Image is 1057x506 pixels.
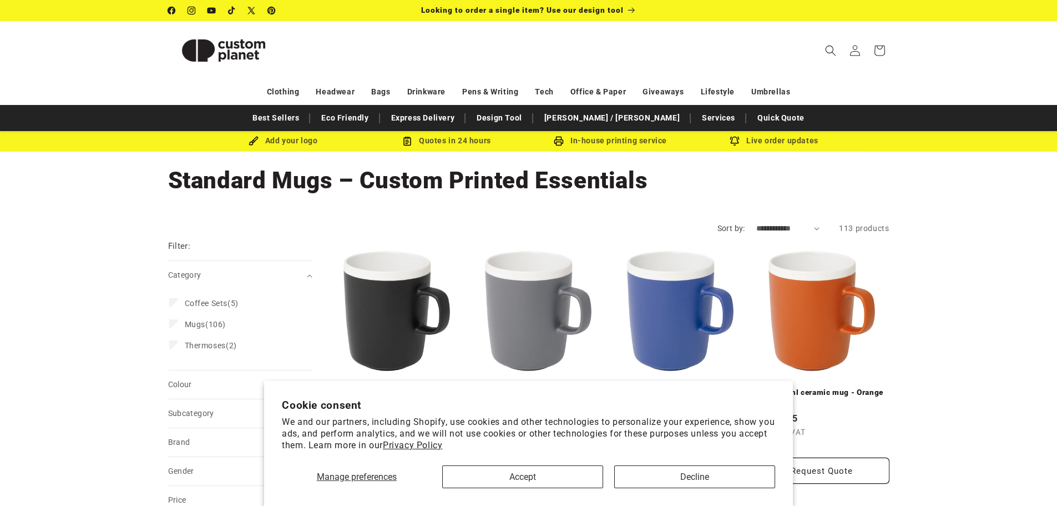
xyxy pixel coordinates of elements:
img: Brush Icon [249,136,259,146]
span: (2) [185,340,237,350]
summary: Gender (0 selected) [168,457,312,485]
img: Order Updates Icon [402,136,412,146]
iframe: Chat Widget [1002,453,1057,506]
span: (106) [185,319,226,329]
a: Drinkware [407,82,446,102]
div: Add your logo [201,134,365,148]
a: Pens & Writing [462,82,518,102]
span: Gender [168,467,194,475]
span: Brand [168,438,190,447]
button: Manage preferences [282,465,431,488]
a: Services [696,108,741,128]
summary: Colour (0 selected) [168,370,312,399]
a: Eco Friendly [316,108,374,128]
summary: Category (0 selected) [168,261,312,289]
div: Live order updates [692,134,856,148]
button: Accept [442,465,603,488]
span: Coffee Sets [185,299,228,308]
h2: Cookie consent [282,399,775,412]
a: [PERSON_NAME] / [PERSON_NAME] [539,108,685,128]
p: We and our partners, including Shopify, use cookies and other technologies to personalize your ex... [282,417,775,451]
a: Custom Planet [164,21,283,79]
a: Headwear [316,82,355,102]
span: Price [168,495,186,504]
summary: Subcategory (0 selected) [168,399,312,428]
a: Bags [371,82,390,102]
a: Design Tool [471,108,528,128]
div: Quotes in 24 hours [365,134,529,148]
div: In-house printing service [529,134,692,148]
a: Giveaways [643,82,684,102]
h1: Standard Mugs – Custom Printed Essentials [168,166,889,196]
span: Category [168,270,201,279]
summary: Search [818,38,843,63]
button: Request Quote [754,458,889,484]
span: 113 products [839,224,889,233]
a: Lilio 310 ml ceramic mug - Orange [754,388,889,398]
a: Lifestyle [701,82,735,102]
span: Subcategory [168,409,214,418]
span: Mugs [185,320,205,329]
a: Tech [535,82,553,102]
a: Clothing [267,82,300,102]
label: Sort by: [717,224,745,233]
a: Umbrellas [751,82,790,102]
button: Decline [614,465,775,488]
span: Thermoses [185,341,226,350]
a: Quick Quote [752,108,810,128]
a: Best Sellers [247,108,305,128]
img: In-house printing [554,136,564,146]
span: (5) [185,298,239,308]
span: Manage preferences [317,472,397,482]
span: Colour [168,380,192,389]
img: Custom Planet [168,26,279,76]
h2: Filter: [168,240,191,253]
a: Office & Paper [570,82,626,102]
span: Looking to order a single item? Use our design tool [421,6,624,14]
img: Order updates [730,136,740,146]
a: Privacy Policy [383,440,442,450]
summary: Brand (0 selected) [168,428,312,457]
a: Express Delivery [386,108,461,128]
